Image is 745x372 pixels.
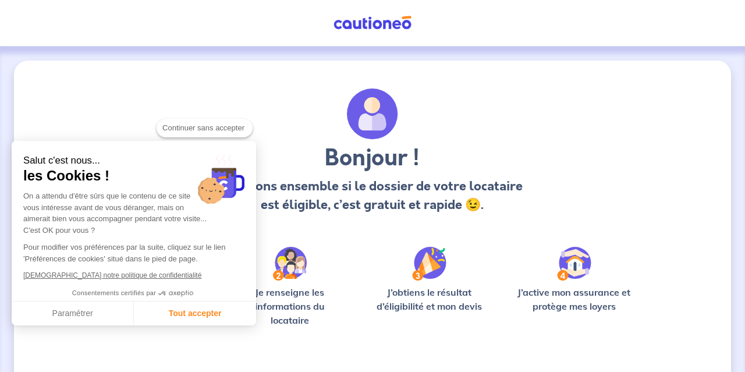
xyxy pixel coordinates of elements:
button: Paramétrer [12,302,134,326]
p: J’active mon assurance et protège mes loyers [510,285,638,313]
p: Pour modifier vos préférences par la suite, cliquez sur le lien 'Préférences de cookies' situé da... [23,242,244,264]
img: Cautioneo [329,16,416,30]
span: Continuer sans accepter [162,122,247,134]
span: les Cookies ! [23,167,244,185]
img: /static/bfff1cf634d835d9112899e6a3df1a5d/Step-4.svg [557,247,591,281]
img: /static/f3e743aab9439237c3e2196e4328bba9/Step-3.svg [412,247,446,281]
img: archivate [347,88,398,140]
p: Vérifions ensemble si le dossier de votre locataire est éligible, c’est gratuit et rapide 😉. [219,177,526,214]
button: Continuer sans accepter [157,119,253,137]
button: Tout accepter [134,302,256,326]
svg: Axeptio [158,276,193,311]
p: Je renseigne les informations du locataire [230,285,349,327]
img: /static/c0a346edaed446bb123850d2d04ad552/Step-2.svg [273,247,307,281]
small: Salut c'est nous... [23,155,244,167]
span: Consentements certifiés par [72,290,156,296]
h3: Bonjour ! [219,144,526,172]
p: J’obtiens le résultat d’éligibilité et mon devis [367,285,491,313]
div: On a attendu d'être sûrs que le contenu de ce site vous intéresse avant de vous déranger, mais on... [23,190,244,236]
a: [DEMOGRAPHIC_DATA] notre politique de confidentialité [23,271,201,279]
button: Consentements certifiés par [66,286,201,301]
